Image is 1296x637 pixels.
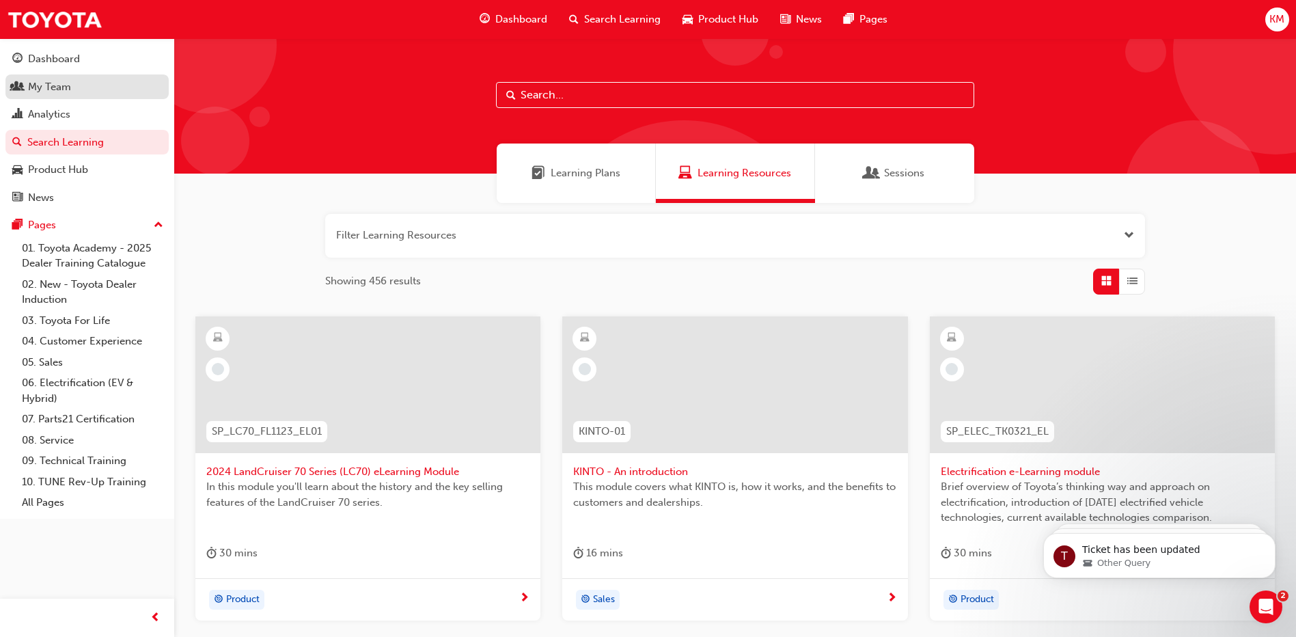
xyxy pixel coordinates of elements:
button: Pages [5,213,169,238]
span: guage-icon [12,53,23,66]
span: Electrification e-Learning module [941,464,1264,480]
a: 03. Toyota For Life [16,310,169,331]
span: pages-icon [844,11,854,28]
a: SP_ELEC_TK0321_ELElectrification e-Learning moduleBrief overview of Toyota’s thinking way and app... [930,316,1275,621]
button: Open the filter [1124,228,1134,243]
span: news-icon [12,192,23,204]
span: learningResourceType_ELEARNING-icon [947,329,956,347]
span: Brief overview of Toyota’s thinking way and approach on electrification, introduction of [DATE] e... [941,479,1264,526]
span: next-icon [887,593,897,605]
span: target-icon [948,591,958,609]
span: Learning Resources [678,165,692,181]
span: Sessions [884,165,924,181]
a: search-iconSearch Learning [558,5,672,33]
span: News [796,12,822,27]
a: 04. Customer Experience [16,331,169,352]
span: Learning Plans [532,165,545,181]
span: car-icon [683,11,693,28]
span: KM [1269,12,1284,27]
a: KINTO-01KINTO - An introductionThis module covers what KINTO is, how it works, and the benefits t... [562,316,907,621]
span: Product Hub [698,12,758,27]
iframe: Intercom live chat [1250,591,1282,623]
span: Sessions [865,165,879,181]
span: KINTO - An introduction [573,464,896,480]
span: Product [961,592,994,608]
div: Pages [28,217,56,233]
span: next-icon [519,593,529,605]
span: duration-icon [206,545,217,562]
span: search-icon [569,11,579,28]
a: SessionsSessions [815,144,974,203]
span: This module covers what KINTO is, how it works, and the benefits to customers and dealerships. [573,479,896,510]
span: target-icon [581,591,590,609]
span: learningResourceType_ELEARNING-icon [213,329,223,347]
a: Dashboard [5,46,169,72]
span: up-icon [154,217,163,234]
span: learningRecordVerb_NONE-icon [212,363,224,375]
div: 30 mins [941,545,992,562]
span: Search [506,87,516,103]
span: List [1127,273,1138,289]
button: KM [1265,8,1289,31]
span: KINTO-01 [579,424,625,439]
a: 02. New - Toyota Dealer Induction [16,274,169,310]
span: learningRecordVerb_NONE-icon [579,363,591,375]
span: Learning Resources [698,165,791,181]
input: Search... [496,82,974,108]
a: Analytics [5,102,169,127]
a: pages-iconPages [833,5,898,33]
span: news-icon [780,11,790,28]
span: 2 [1278,591,1288,601]
a: Learning PlansLearning Plans [497,144,656,203]
span: chart-icon [12,109,23,121]
div: My Team [28,79,71,95]
a: Product Hub [5,157,169,182]
span: Search Learning [584,12,661,27]
a: My Team [5,74,169,100]
div: Product Hub [28,162,88,178]
a: News [5,185,169,211]
a: car-iconProduct Hub [672,5,769,33]
div: 30 mins [206,545,258,562]
iframe: Intercom notifications message [1023,504,1296,600]
div: Dashboard [28,51,80,67]
a: SP_LC70_FL1123_EL012024 LandCruiser 70 Series (LC70) eLearning ModuleIn this module you'll learn ... [195,316,540,621]
a: guage-iconDashboard [469,5,558,33]
span: target-icon [214,591,223,609]
a: 05. Sales [16,352,169,373]
button: DashboardMy TeamAnalyticsSearch LearningProduct HubNews [5,44,169,213]
div: News [28,190,54,206]
a: 09. Technical Training [16,450,169,472]
span: people-icon [12,81,23,94]
span: duration-icon [573,545,583,562]
span: prev-icon [150,610,161,627]
span: Sales [593,592,615,608]
a: 10. TUNE Rev-Up Training [16,472,169,493]
a: news-iconNews [769,5,833,33]
img: Trak [7,4,102,35]
span: Pages [859,12,887,27]
span: 2024 LandCruiser 70 Series (LC70) eLearning Module [206,464,529,480]
span: Product [226,592,260,608]
div: 16 mins [573,545,623,562]
span: learningResourceType_ELEARNING-icon [580,329,590,347]
span: car-icon [12,164,23,176]
a: 08. Service [16,430,169,451]
span: Grid [1101,273,1112,289]
span: Learning Plans [551,165,620,181]
a: 01. Toyota Academy - 2025 Dealer Training Catalogue [16,238,169,274]
div: Analytics [28,107,70,122]
span: search-icon [12,137,22,149]
a: Search Learning [5,130,169,155]
span: guage-icon [480,11,490,28]
span: duration-icon [941,545,951,562]
span: Dashboard [495,12,547,27]
span: learningRecordVerb_NONE-icon [946,363,958,375]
